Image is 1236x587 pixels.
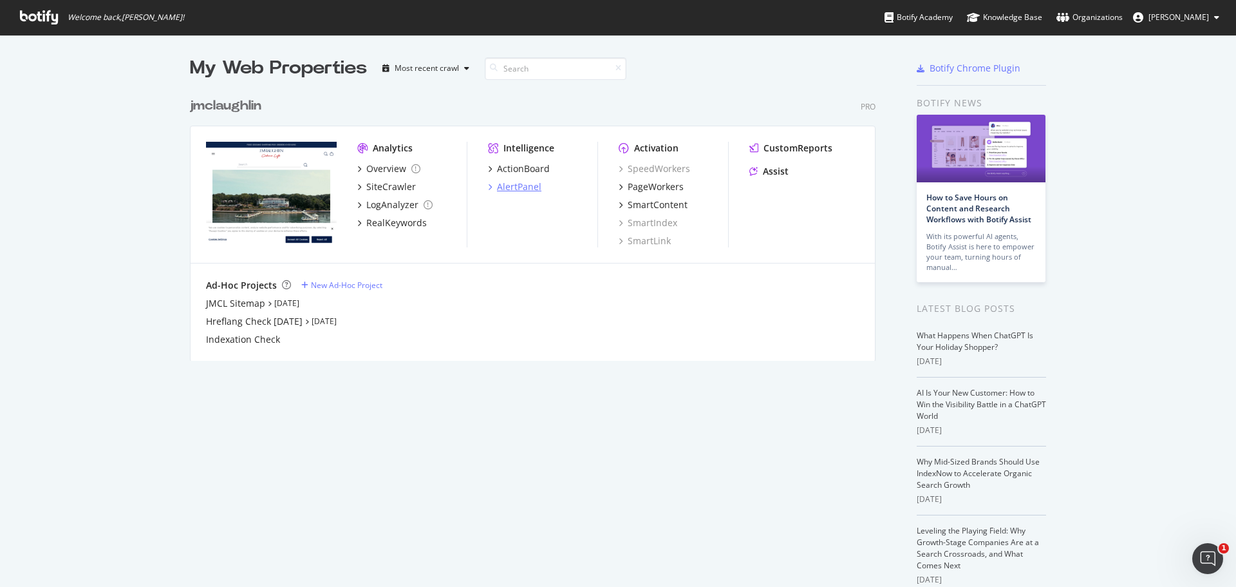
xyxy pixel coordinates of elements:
[619,162,690,175] a: SpeedWorkers
[763,142,832,155] div: CustomReports
[619,235,671,247] a: SmartLink
[274,298,299,309] a: [DATE]
[206,142,337,246] img: jmclaughlin.com
[395,64,459,72] div: Most recent crawl
[628,198,688,211] div: SmartContent
[497,180,541,193] div: AlertPanel
[926,192,1031,225] a: How to Save Hours on Content and Research Workflows with Botify Assist
[917,302,1046,316] div: Latest Blog Posts
[301,280,382,291] a: New Ad-Hoc Project
[967,11,1042,24] div: Knowledge Base
[619,217,677,229] a: SmartIndex
[190,97,267,115] a: jmclaughlin
[634,142,679,155] div: Activation
[749,142,832,155] a: CustomReports
[917,456,1040,490] a: Why Mid-Sized Brands Should Use IndexNow to Accelerate Organic Search Growth
[366,217,427,229] div: RealKeywords
[366,198,418,211] div: LogAnalyzer
[366,180,416,193] div: SiteCrawler
[206,315,303,328] a: Hreflang Check [DATE]
[377,58,474,79] button: Most recent crawl
[917,574,1046,586] div: [DATE]
[619,180,684,193] a: PageWorkers
[485,57,626,80] input: Search
[917,96,1046,110] div: Botify news
[619,198,688,211] a: SmartContent
[366,162,406,175] div: Overview
[190,55,367,81] div: My Web Properties
[917,62,1020,75] a: Botify Chrome Plugin
[930,62,1020,75] div: Botify Chrome Plugin
[373,142,413,155] div: Analytics
[917,115,1045,182] img: How to Save Hours on Content and Research Workflows with Botify Assist
[1192,543,1223,574] iframe: Intercom live chat
[926,231,1036,273] div: With its powerful AI agents, Botify Assist is here to empower your team, turning hours of manual…
[763,165,789,178] div: Assist
[357,180,416,193] a: SiteCrawler
[628,180,684,193] div: PageWorkers
[488,180,541,193] a: AlertPanel
[311,280,382,291] div: New Ad-Hoc Project
[917,330,1033,352] a: What Happens When ChatGPT Is Your Holiday Shopper?
[917,525,1039,571] a: Leveling the Playing Field: Why Growth-Stage Companies Are at a Search Crossroads, and What Comes...
[357,162,420,175] a: Overview
[488,162,550,175] a: ActionBoard
[312,316,337,327] a: [DATE]
[190,97,261,115] div: jmclaughlin
[357,198,433,211] a: LogAnalyzer
[1056,11,1123,24] div: Organizations
[497,162,550,175] div: ActionBoard
[206,279,277,292] div: Ad-Hoc Projects
[503,142,554,155] div: Intelligence
[917,425,1046,436] div: [DATE]
[917,494,1046,505] div: [DATE]
[190,81,886,361] div: grid
[1219,543,1229,553] span: 1
[1148,12,1209,23] span: Armando Hugo
[206,333,280,346] a: Indexation Check
[749,165,789,178] a: Assist
[68,12,184,23] span: Welcome back, [PERSON_NAME] !
[885,11,953,24] div: Botify Academy
[917,356,1046,367] div: [DATE]
[357,217,427,229] a: RealKeywords
[206,297,265,310] a: JMCL Sitemap
[1123,7,1230,28] button: [PERSON_NAME]
[861,101,876,112] div: Pro
[917,387,1046,421] a: AI Is Your New Customer: How to Win the Visibility Battle in a ChatGPT World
